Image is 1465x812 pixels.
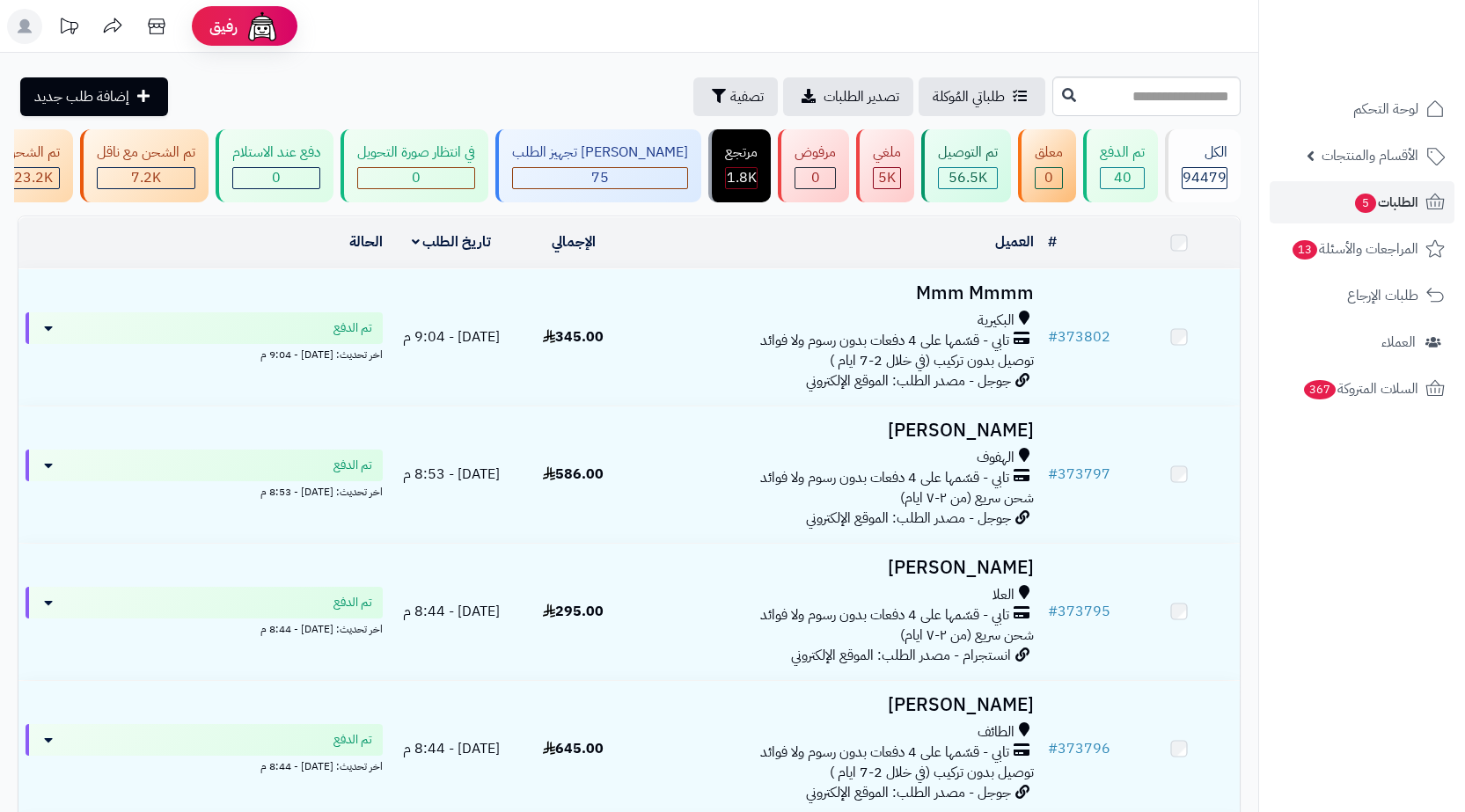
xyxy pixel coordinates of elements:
[726,168,757,188] div: 1807
[1381,330,1416,355] span: العملاء
[77,129,212,202] a: تم الشحن مع ناقل 7.2K
[874,168,900,188] div: 4957
[806,508,1011,529] span: جوجل - مصدر الطلب: الموقع الإلكتروني
[1048,464,1110,485] a: #373797
[806,370,1011,391] span: جوجل - مصدر الطلب: الموقع الإلكتروني
[403,601,500,622] span: [DATE] - 8:44 م
[995,231,1034,252] a: العميل
[878,167,896,188] span: 5K
[811,167,820,188] span: 0
[1048,601,1110,622] a: #373795
[1270,274,1454,317] a: طلبات الإرجاع
[403,738,500,759] span: [DATE] - 8:44 م
[543,738,604,759] span: 645.00
[209,16,238,37] span: رفيق
[6,143,60,163] div: تم الشحن
[357,143,475,163] div: في انتظار صورة التحويل
[1114,167,1132,188] span: 40
[730,86,764,107] span: تصفية
[760,331,1009,351] span: تابي - قسّمها على 4 دفعات بدون رسوم ولا فوائد
[783,77,913,116] a: تصدير الطلبات
[245,9,280,44] img: ai-face.png
[98,168,194,188] div: 7223
[34,86,129,107] span: إضافة طلب جديد
[1347,283,1418,308] span: طلبات الإرجاع
[727,167,757,188] span: 1.8K
[795,143,836,163] div: مرفوض
[641,695,1034,715] h3: [PERSON_NAME]
[7,168,59,188] div: 23151
[918,129,1015,202] a: تم التوصيل 56.5K
[26,756,383,774] div: اخر تحديث: [DATE] - 8:44 م
[760,743,1009,763] span: تابي - قسّمها على 4 دفعات بدون رسوم ولا فوائد
[853,129,918,202] a: ملغي 5K
[403,326,500,347] span: [DATE] - 9:04 م
[333,319,372,337] span: تم الدفع
[1302,377,1418,401] span: السلات المتروكة
[641,283,1034,304] h3: Mmm Mmmm
[1048,601,1058,622] span: #
[272,167,281,188] span: 0
[47,9,91,48] a: تحديثات المنصة
[1353,97,1418,121] span: لوحة التحكم
[1322,143,1418,168] span: الأقسام والمنتجات
[1270,228,1454,270] a: المراجعات والأسئلة13
[1048,464,1058,485] span: #
[949,167,987,188] span: 56.5K
[333,594,372,611] span: تم الدفع
[774,129,853,202] a: مرفوض 0
[1048,231,1057,252] a: #
[1182,143,1227,163] div: الكل
[337,129,492,202] a: في انتظار صورة التحويل 0
[900,487,1034,508] span: شحن سريع (من ٢-٧ ايام)
[513,168,687,188] div: 75
[760,605,1009,625] span: تابي - قسّمها على 4 دفعات بدون رسوم ولا فوائد
[358,168,474,188] div: 0
[333,731,372,749] span: تم الدفع
[938,143,998,163] div: تم التوصيل
[977,448,1015,468] span: الهفوف
[1080,129,1161,202] a: تم الدفع 40
[412,231,492,252] a: تاريخ الطلب
[1161,129,1244,202] a: الكل94479
[1270,88,1454,130] a: لوحة التحكم
[14,167,53,188] span: 23.2K
[20,77,168,116] a: إضافة طلب جديد
[1355,194,1376,213] span: 5
[232,143,320,163] div: دفع عند الاستلام
[1036,168,1062,188] div: 0
[26,344,383,362] div: اخر تحديث: [DATE] - 9:04 م
[543,464,604,485] span: 586.00
[641,558,1034,578] h3: [PERSON_NAME]
[705,129,774,202] a: مرتجع 1.8K
[333,457,372,474] span: تم الدفع
[1270,368,1454,410] a: السلات المتروكة367
[492,129,705,202] a: [PERSON_NAME] تجهيز الطلب 75
[1048,738,1058,759] span: #
[591,167,609,188] span: 75
[1270,321,1454,363] a: العملاء
[512,143,688,163] div: [PERSON_NAME] تجهيز الطلب
[212,129,337,202] a: دفع عند الاستلام 0
[1035,143,1063,163] div: معلق
[978,311,1015,331] span: البكيرية
[1044,167,1053,188] span: 0
[919,77,1045,116] a: طلباتي المُوكلة
[1291,237,1418,261] span: المراجعات والأسئلة
[1293,240,1317,260] span: 13
[412,167,421,188] span: 0
[978,722,1015,743] span: الطائف
[1353,190,1418,215] span: الطلبات
[26,481,383,500] div: اخر تحديث: [DATE] - 8:53 م
[939,168,997,188] div: 56508
[795,168,835,188] div: 0
[1048,326,1058,347] span: #
[349,231,383,252] a: الحالة
[543,601,604,622] span: 295.00
[131,167,161,188] span: 7.2K
[725,143,758,163] div: مرتجع
[900,625,1034,646] span: شحن سريع (من ٢-٧ ايام)
[873,143,901,163] div: ملغي
[760,468,1009,488] span: تابي - قسّمها على 4 دفعات بدون رسوم ولا فوائد
[641,421,1034,441] h3: [PERSON_NAME]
